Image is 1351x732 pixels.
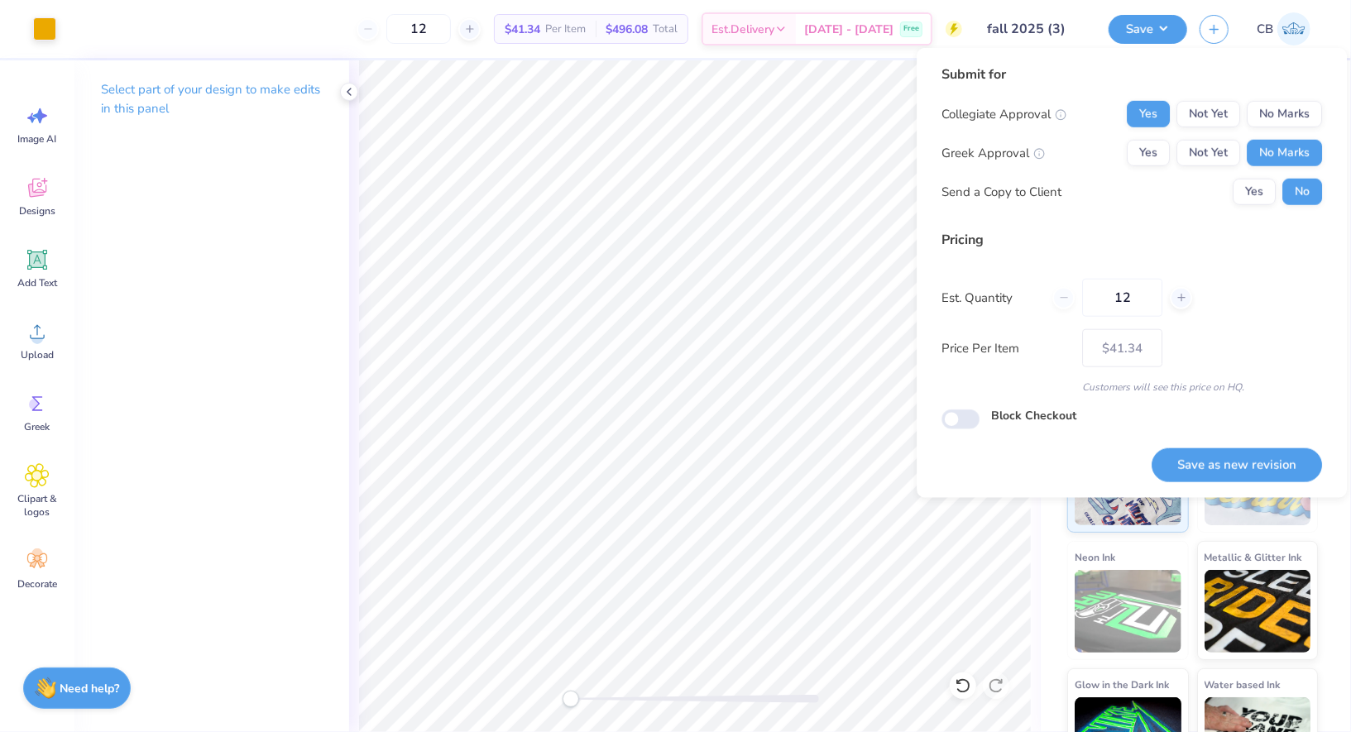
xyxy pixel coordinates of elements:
[1075,570,1181,653] img: Neon Ink
[1082,279,1162,317] input: – –
[941,289,1040,308] label: Est. Quantity
[386,14,451,44] input: – –
[941,183,1061,202] div: Send a Copy to Client
[1205,676,1281,693] span: Water based Ink
[941,339,1070,358] label: Price Per Item
[1205,570,1311,653] img: Metallic & Glitter Ink
[941,144,1045,163] div: Greek Approval
[1176,101,1240,127] button: Not Yet
[711,21,774,38] span: Est. Delivery
[941,230,1322,250] div: Pricing
[804,21,893,38] span: [DATE] - [DATE]
[1127,140,1170,166] button: Yes
[18,132,57,146] span: Image AI
[563,691,579,707] div: Accessibility label
[1109,15,1187,44] button: Save
[1233,179,1276,205] button: Yes
[1176,140,1240,166] button: Not Yet
[21,348,54,361] span: Upload
[19,204,55,218] span: Designs
[17,577,57,591] span: Decorate
[1152,448,1322,482] button: Save as new revision
[1282,179,1322,205] button: No
[903,23,919,35] span: Free
[545,21,586,38] span: Per Item
[1249,12,1318,45] a: CB
[653,21,678,38] span: Total
[606,21,648,38] span: $496.08
[1075,548,1115,566] span: Neon Ink
[10,492,65,519] span: Clipart & logos
[25,420,50,433] span: Greek
[1205,548,1302,566] span: Metallic & Glitter Ink
[1247,101,1322,127] button: No Marks
[941,380,1322,395] div: Customers will see this price on HQ.
[60,681,120,696] strong: Need help?
[17,276,57,289] span: Add Text
[1277,12,1310,45] img: Chhavi Bansal
[991,407,1076,424] label: Block Checkout
[1257,20,1273,39] span: CB
[975,12,1096,45] input: Untitled Design
[1127,101,1170,127] button: Yes
[505,21,540,38] span: $41.34
[1075,676,1169,693] span: Glow in the Dark Ink
[101,80,323,118] p: Select part of your design to make edits in this panel
[1247,140,1322,166] button: No Marks
[941,65,1322,84] div: Submit for
[941,105,1066,124] div: Collegiate Approval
